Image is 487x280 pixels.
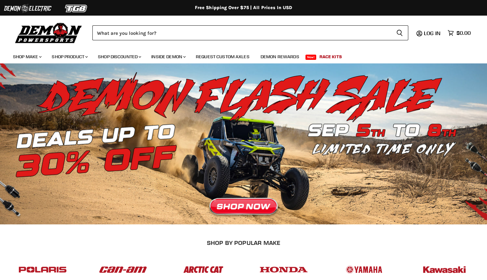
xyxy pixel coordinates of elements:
form: Product [92,25,408,40]
a: Race Kits [315,50,347,63]
span: $0.00 [456,30,471,36]
a: $0.00 [444,28,474,38]
img: POPULAR_MAKE_logo_5_20258e7f-293c-4aac-afa8-159eaa299126.jpg [339,260,389,280]
img: Demon Electric Logo 2 [3,2,52,15]
button: Search [391,25,408,40]
img: POPULAR_MAKE_logo_2_dba48cf1-af45-46d4-8f73-953a0f002620.jpg [17,260,68,280]
img: POPULAR_MAKE_logo_1_adc20308-ab24-48c4-9fac-e3c1a623d575.jpg [98,260,148,280]
img: TGB Logo 2 [52,2,101,15]
h2: SHOP BY POPULAR MAKE [8,239,479,246]
img: POPULAR_MAKE_logo_4_4923a504-4bac-4306-a1be-165a52280178.jpg [258,260,309,280]
span: Log in [424,30,440,36]
a: Log in [421,30,444,36]
img: POPULAR_MAKE_logo_3_027535af-6171-4c5e-a9bc-f0eccd05c5d6.jpg [178,260,229,280]
img: POPULAR_MAKE_logo_6_76e8c46f-2d1e-4ecc-b320-194822857d41.jpg [419,260,470,280]
span: New! [305,55,317,60]
a: Inside Demon [146,50,190,63]
img: Demon Powersports [13,21,84,44]
a: Request Custom Axles [191,50,254,63]
input: Search [92,25,391,40]
a: Shop Discounted [93,50,145,63]
a: Shop Make [8,50,46,63]
a: Shop Product [47,50,92,63]
ul: Main menu [8,47,469,63]
a: Demon Rewards [256,50,304,63]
